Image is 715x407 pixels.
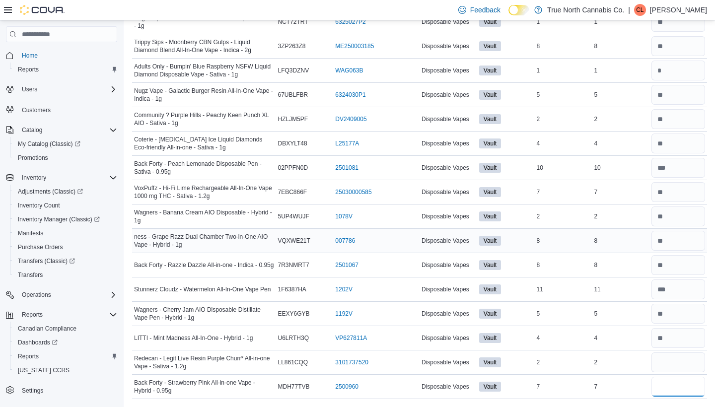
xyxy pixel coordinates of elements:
[10,226,121,240] button: Manifests
[18,140,80,148] span: My Catalog (Classic)
[535,40,592,52] div: 8
[479,236,501,246] span: Vault
[14,337,117,348] span: Dashboards
[335,18,365,26] a: 6325027P2
[422,212,469,220] span: Disposable Vapes
[535,186,592,198] div: 7
[18,339,58,346] span: Dashboards
[22,52,38,60] span: Home
[422,261,469,269] span: Disposable Vapes
[10,349,121,363] button: Reports
[278,334,309,342] span: U6LRTH3Q
[335,115,366,123] a: DV2409005
[18,83,41,95] button: Users
[634,4,646,16] div: Christina Lachance
[134,261,274,269] span: Back Forty - Razzle Dazzle All-in-one - Indica - 0.95g
[18,215,100,223] span: Inventory Manager (Classic)
[134,233,274,249] span: ness - Grape Razz Dual Chamber Two-in-One AIO Vape - Hybrid - 1g
[484,212,497,221] span: Vault
[335,383,358,391] a: 2500960
[134,38,274,54] span: Trippy Sips - Moonberry CBN Gulps - Liquid Diamond Blend All-In-One Vape - Indica - 2g
[278,188,307,196] span: 7EBC866F
[592,186,649,198] div: 7
[14,213,117,225] span: Inventory Manager (Classic)
[18,309,117,321] span: Reports
[18,103,117,116] span: Customers
[484,334,497,342] span: Vault
[18,385,47,397] a: Settings
[278,285,306,293] span: 1F6387HA
[22,106,51,114] span: Customers
[2,171,121,185] button: Inventory
[479,17,501,27] span: Vault
[14,337,62,348] a: Dashboards
[10,137,121,151] a: My Catalog (Classic)
[422,334,469,342] span: Disposable Vapes
[592,16,649,28] div: 1
[484,115,497,124] span: Vault
[484,17,497,26] span: Vault
[18,271,43,279] span: Transfers
[14,255,117,267] span: Transfers (Classic)
[484,382,497,391] span: Vault
[134,136,274,151] span: Coterie - [MEDICAL_DATA] Ice Liquid Diamonds Eco-friendly All-in-one - Sativa - 1g
[14,241,67,253] a: Purchase Orders
[18,325,76,333] span: Canadian Compliance
[592,283,649,295] div: 11
[134,208,274,224] span: Wagners - Banana Cream AIO Disposable - Hybrid - 1g
[422,18,469,26] span: Disposable Vapes
[422,42,469,50] span: Disposable Vapes
[10,336,121,349] a: Dashboards
[422,164,469,172] span: Disposable Vapes
[134,334,253,342] span: LITTI - Mint Madness All-In-One - Hybrid - 1g
[335,139,359,147] a: L25177A
[18,172,50,184] button: Inventory
[10,199,121,212] button: Inventory Count
[422,358,469,366] span: Disposable Vapes
[592,65,649,76] div: 1
[14,350,43,362] a: Reports
[484,42,497,51] span: Vault
[628,4,630,16] p: |
[535,89,592,101] div: 5
[484,261,497,270] span: Vault
[592,235,649,247] div: 8
[422,115,469,123] span: Disposable Vapes
[278,358,308,366] span: LL861CQQ
[535,113,592,125] div: 2
[2,48,121,63] button: Home
[422,188,469,196] span: Disposable Vapes
[535,332,592,344] div: 4
[134,87,274,103] span: Nugz Vape - Galactic Burger Resin All-in-One Vape - Indica - 1g
[484,236,497,245] span: Vault
[10,185,121,199] a: Adjustments (Classic)
[592,137,649,149] div: 4
[278,261,309,269] span: 7R3NMRT7
[335,358,368,366] a: 3101737520
[335,42,374,50] a: ME250003185
[479,138,501,148] span: Vault
[592,113,649,125] div: 2
[18,188,83,196] span: Adjustments (Classic)
[14,241,117,253] span: Purchase Orders
[479,309,501,319] span: Vault
[479,90,501,100] span: Vault
[636,4,643,16] span: CL
[422,285,469,293] span: Disposable Vapes
[479,66,501,75] span: Vault
[2,383,121,398] button: Settings
[14,200,64,211] a: Inventory Count
[422,91,469,99] span: Disposable Vapes
[479,260,501,270] span: Vault
[10,322,121,336] button: Canadian Compliance
[18,66,39,73] span: Reports
[484,358,497,367] span: Vault
[335,310,353,318] a: 1192V
[134,306,274,322] span: Wagners - Cherry Jam AIO Disposable Distillate Vape Pen - Hybrid - 1g
[18,289,55,301] button: Operations
[18,352,39,360] span: Reports
[18,104,55,116] a: Customers
[484,66,497,75] span: Vault
[335,67,363,74] a: WAG063B
[18,257,75,265] span: Transfers (Classic)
